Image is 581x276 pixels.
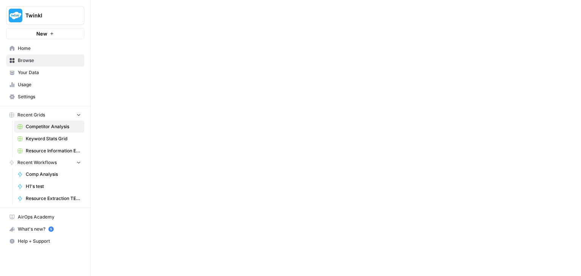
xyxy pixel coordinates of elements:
[18,214,81,220] span: AirOps Academy
[18,57,81,64] span: Browse
[26,171,81,178] span: Comp Analysis
[6,28,84,39] button: New
[6,54,84,67] a: Browse
[25,12,71,19] span: Twinkl
[14,145,84,157] a: Resource Information Extraction and Descriptions
[6,223,84,235] div: What's new?
[18,93,81,100] span: Settings
[26,183,81,190] span: H1's test
[6,6,84,25] button: Workspace: Twinkl
[18,81,81,88] span: Usage
[26,147,81,154] span: Resource Information Extraction and Descriptions
[6,67,84,79] a: Your Data
[36,30,47,37] span: New
[9,9,22,22] img: Twinkl Logo
[26,135,81,142] span: Keyword Stats Grid
[14,168,84,180] a: Comp Analysis
[14,133,84,145] a: Keyword Stats Grid
[17,112,45,118] span: Recent Grids
[6,235,84,247] button: Help + Support
[6,211,84,223] a: AirOps Academy
[18,45,81,52] span: Home
[6,223,84,235] button: What's new? 5
[6,42,84,54] a: Home
[50,227,52,231] text: 5
[18,238,81,245] span: Help + Support
[17,159,57,166] span: Recent Workflows
[48,226,54,232] a: 5
[18,69,81,76] span: Your Data
[14,121,84,133] a: Competitor Analysis
[14,192,84,205] a: Resource Extraction TEST
[26,123,81,130] span: Competitor Analysis
[26,195,81,202] span: Resource Extraction TEST
[6,79,84,91] a: Usage
[6,109,84,121] button: Recent Grids
[6,91,84,103] a: Settings
[14,180,84,192] a: H1's test
[6,157,84,168] button: Recent Workflows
